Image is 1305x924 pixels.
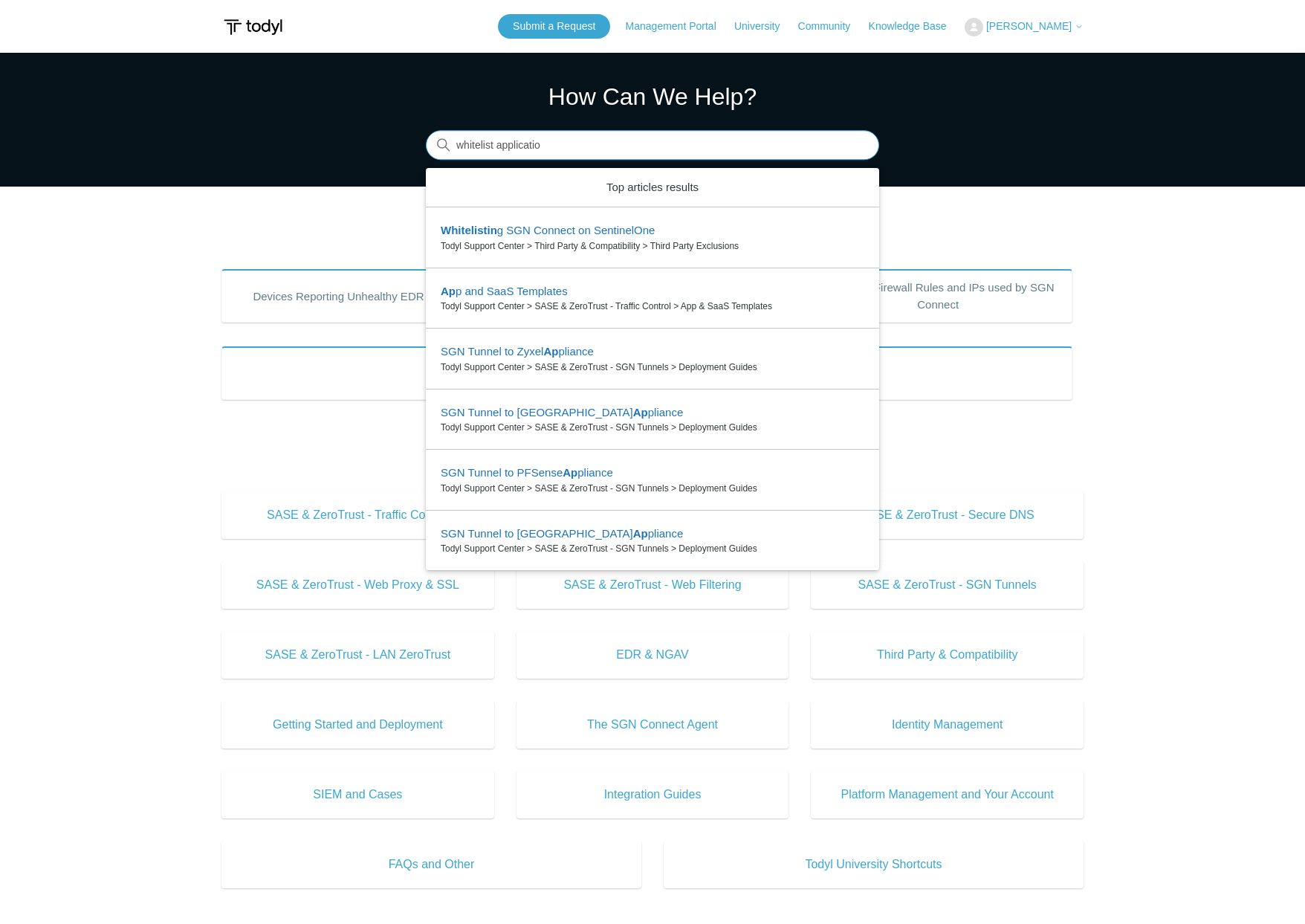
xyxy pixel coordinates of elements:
zd-autocomplete-title-multibrand: Suggested result 5 SGN Tunnel to PFSense Appliance [441,466,613,482]
h2: Knowledge Base [221,459,1084,484]
a: SASE & ZeroTrust - LAN ZeroTrust [221,631,494,679]
zd-autocomplete-breadcrumbs-multibrand: Todyl Support Center > SASE & ZeroTrust - SGN Tunnels > Deployment Guides [441,482,864,495]
span: SASE & ZeroTrust - Traffic Control [244,506,472,524]
zd-autocomplete-breadcrumbs-multibrand: Todyl Support Center > SASE & ZeroTrust - SGN Tunnels > Deployment Guides [441,421,864,434]
h1: How Can We Help? [426,79,879,114]
span: Integration Guides [539,786,767,804]
zd-autocomplete-breadcrumbs-multibrand: Todyl Support Center > SASE & ZeroTrust - SGN Tunnels > Deployment Guides [441,361,864,374]
span: FAQs and Other [244,856,619,873]
a: Management Portal [626,19,731,34]
span: SIEM and Cases [244,786,472,804]
img: Todyl Support Center Help Center home page [221,13,285,41]
zd-autocomplete-title-multibrand: Suggested result 4 SGN Tunnel to Meraki Appliance [441,406,683,421]
em: Ap [633,406,648,419]
a: University [734,19,794,34]
a: SASE & ZeroTrust - Secure DNS [811,491,1084,539]
a: Product Updates [221,346,1072,400]
a: Submit a Request [498,14,610,39]
button: [PERSON_NAME] [965,18,1084,36]
em: Ap [543,345,558,358]
a: Community [798,19,866,34]
em: Ap [633,527,648,540]
a: FAQs and Other [221,841,641,888]
zd-autocomplete-title-multibrand: Suggested result 3 SGN Tunnel to Zyxel Appliance [441,345,594,361]
em: Whitelistin [441,224,497,236]
input: Search [426,131,879,161]
span: SASE & ZeroTrust - Web Proxy & SSL [244,576,472,594]
a: SIEM and Cases [221,771,494,818]
zd-autocomplete-breadcrumbs-multibrand: Todyl Support Center > SASE & ZeroTrust - SGN Tunnels > Deployment Guides [441,542,864,555]
a: Knowledge Base [869,19,962,34]
em: Ap [441,285,456,297]
a: Todyl University Shortcuts [664,841,1084,888]
zd-autocomplete-breadcrumbs-multibrand: Todyl Support Center > Third Party & Compatibility > Third Party Exclusions [441,239,864,253]
a: The SGN Connect Agent [517,701,789,749]
a: Integration Guides [517,771,789,818]
span: [PERSON_NAME] [986,20,1072,32]
zd-autocomplete-title-multibrand: Suggested result 6 SGN Tunnel to Fortigate Appliance [441,527,683,543]
a: SASE & ZeroTrust - Web Filtering [517,561,789,609]
span: The SGN Connect Agent [539,716,767,734]
a: Outbound Firewall Rules and IPs used by SGN Connect [803,269,1072,323]
a: Devices Reporting Unhealthy EDR States [221,269,490,323]
span: EDR & NGAV [539,646,767,664]
zd-autocomplete-header: Top articles results [426,168,879,208]
span: SASE & ZeroTrust - SGN Tunnels [833,576,1061,594]
a: Platform Management and Your Account [811,771,1084,818]
h2: Popular Articles [221,231,1084,256]
zd-autocomplete-title-multibrand: Suggested result 2 App and SaaS Templates [441,285,568,300]
span: Getting Started and Deployment [244,716,472,734]
a: SASE & ZeroTrust - Traffic Control [221,491,494,539]
span: SASE & ZeroTrust - Secure DNS [833,506,1061,524]
span: Third Party & Compatibility [833,646,1061,664]
span: SASE & ZeroTrust - Web Filtering [539,576,767,594]
a: Identity Management [811,701,1084,749]
em: Ap [563,466,577,479]
span: Todyl University Shortcuts [686,856,1061,873]
a: EDR & NGAV [517,631,789,679]
span: Platform Management and Your Account [833,786,1061,804]
span: SASE & ZeroTrust - LAN ZeroTrust [244,646,472,664]
zd-autocomplete-title-multibrand: Suggested result 1 Whitelisting SGN Connect on SentinelOne [441,224,655,239]
a: Getting Started and Deployment [221,701,494,749]
a: SASE & ZeroTrust - SGN Tunnels [811,561,1084,609]
a: SASE & ZeroTrust - Web Proxy & SSL [221,561,494,609]
zd-autocomplete-breadcrumbs-multibrand: Todyl Support Center > SASE & ZeroTrust - Traffic Control > App & SaaS Templates [441,300,864,313]
span: Identity Management [833,716,1061,734]
a: Third Party & Compatibility [811,631,1084,679]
